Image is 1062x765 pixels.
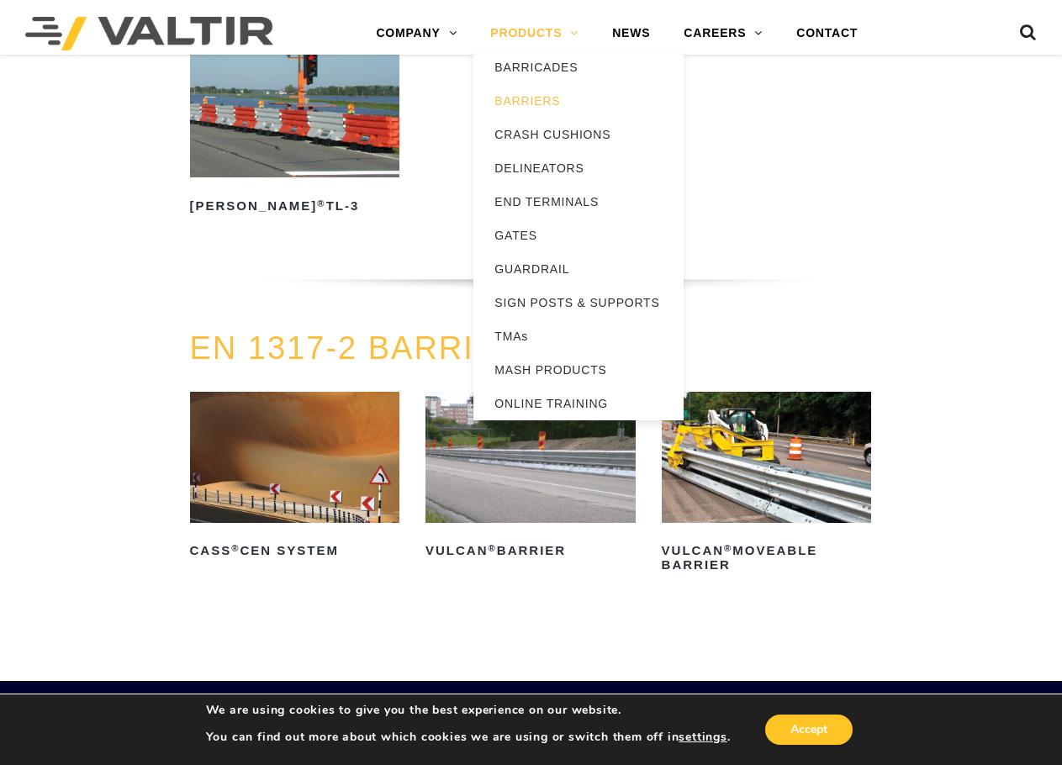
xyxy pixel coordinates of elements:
a: BARRICADES [473,50,684,84]
a: DELINEATORS [473,151,684,185]
h2: Vulcan Barrier [425,538,636,565]
a: ONLINE TRAINING [473,387,684,420]
a: BARRIERS [473,84,684,118]
a: COMPANY [359,17,473,50]
a: GATES [473,219,684,252]
a: [PERSON_NAME]®TL-3 [190,46,400,219]
p: We are using cookies to give you the best experience on our website. [206,703,731,718]
button: Accept [765,715,853,745]
a: EN 1317-2 BARRIERS [190,330,546,366]
a: END TERMINALS [473,185,684,219]
sup: ® [489,543,497,553]
a: NEWS [595,17,667,50]
sup: ® [724,543,732,553]
img: Valtir [25,17,273,50]
a: Vulcan®Barrier [425,392,636,565]
a: TMAs [473,319,684,353]
button: settings [679,730,726,745]
p: You can find out more about which cookies we are using or switch them off in . [206,730,731,745]
a: CASS®CEN System [190,392,400,565]
h2: CASS CEN System [190,538,400,565]
a: CONTACT [779,17,874,50]
a: Vulcan®Moveable Barrier [662,392,872,578]
h2: [PERSON_NAME] TL-3 [190,193,400,219]
a: MASH PRODUCTS [473,353,684,387]
a: SIGN POSTS & SUPPORTS [473,286,684,319]
a: GUARDRAIL [473,252,684,286]
sup: ® [317,198,325,208]
a: PRODUCTS [473,17,595,50]
a: CAREERS [667,17,779,50]
sup: ® [231,543,240,553]
a: CRASH CUSHIONS [473,118,684,151]
h2: Vulcan Moveable Barrier [662,538,872,578]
